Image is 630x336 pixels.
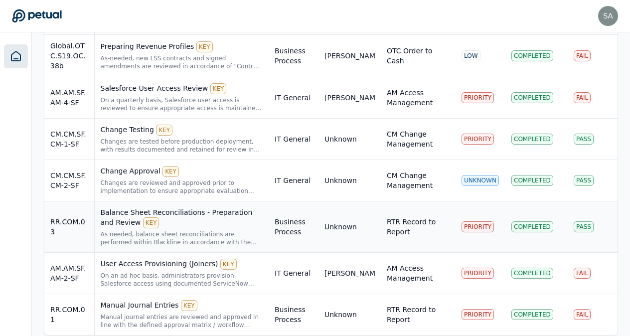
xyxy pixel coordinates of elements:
div: On a quarterly basis, Salesforce user access is reviewed to ensure appropriate access is maintain... [101,96,263,112]
div: Fail [574,92,591,103]
div: PRIORITY [462,92,494,103]
div: As needed, balance sheet reconciliations are performed within Blackline in accordance with the Ba... [101,230,263,246]
div: [PERSON_NAME] [324,268,375,278]
div: RR.COM.01 [50,305,88,325]
div: RR.COM.03 [50,217,88,237]
div: Unknown [324,175,357,185]
div: Change Testing [101,125,263,136]
div: AM.AM.SF.AM-4-SF [50,88,88,108]
div: Manual Journal Entries [101,300,263,311]
div: Preparing Revenue Profiles [101,41,263,52]
div: Balance Sheet Reconciliations - Preparation and Review [101,207,263,228]
div: Completed [511,309,553,320]
div: Completed [511,175,553,186]
div: RTR Record to Report [387,305,450,325]
div: Unknown [324,222,357,232]
div: PRIORITY [462,268,494,279]
div: KEY [220,259,237,270]
div: UNKNOWN [462,175,499,186]
div: LOW [462,50,480,61]
div: Completed [511,268,553,279]
div: PRIORITY [462,134,494,145]
div: Completed [511,50,553,61]
div: Changes are reviewed and approved prior to implementation to ensure appropriate evaluation before... [101,179,263,195]
div: Completed [511,92,553,103]
div: CM Change Management [387,170,450,190]
div: Unknown [324,134,357,144]
div: KEY [181,300,197,311]
div: Pass [574,134,594,145]
div: AM Access Management [387,263,450,283]
td: Business Process [269,294,318,336]
td: IT General [269,253,318,294]
div: On an ad hoc basis, administrators provision Salesforce access using documented ServiceNow approv... [101,272,263,288]
td: Business Process [269,35,318,77]
div: User Access Provisioning (Joiners) [101,259,263,270]
a: Go to Dashboard [12,9,62,23]
div: As-needed, new LSS contracts and signed amendments are reviewed in accordance of "Contract Review... [101,54,263,70]
div: Pass [574,221,594,232]
div: KEY [210,83,227,94]
div: Fail [574,50,591,61]
div: [PERSON_NAME] [324,51,375,61]
div: [PERSON_NAME] [324,93,375,103]
div: Changes are tested before production deployment, with results documented and retained for review ... [101,138,263,154]
td: IT General [269,77,318,119]
div: OTC Order to Cash [387,46,450,66]
td: IT General [269,160,318,201]
div: KEY [196,41,213,52]
div: KEY [162,166,179,177]
div: CM Change Management [387,129,450,149]
div: KEY [143,217,159,228]
img: sapna.rao@arm.com [598,6,618,26]
div: Pass [574,175,594,186]
div: KEY [156,125,172,136]
td: Business Process [269,201,318,253]
div: Completed [511,221,553,232]
td: IT General [269,119,318,160]
a: Dashboard [4,44,28,68]
div: RTR Record to Report [387,217,450,237]
div: Global.OTC.S19.OC.38b [50,41,88,71]
div: Completed [511,134,553,145]
div: Unknown [324,310,357,320]
div: Salesforce User Access Review [101,83,263,94]
div: Fail [574,268,591,279]
div: Change Approval [101,166,263,177]
div: AM Access Management [387,88,450,108]
div: PRIORITY [462,221,494,232]
div: CM.CM.SF.CM-2-SF [50,170,88,190]
div: Manual journal entries are reviewed and approved in line with the defined approval matrix / workf... [101,313,263,329]
div: Fail [574,309,591,320]
div: CM.CM.SF.CM-1-SF [50,129,88,149]
div: AM.AM.SF.AM-2-SF [50,263,88,283]
div: PRIORITY [462,309,494,320]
